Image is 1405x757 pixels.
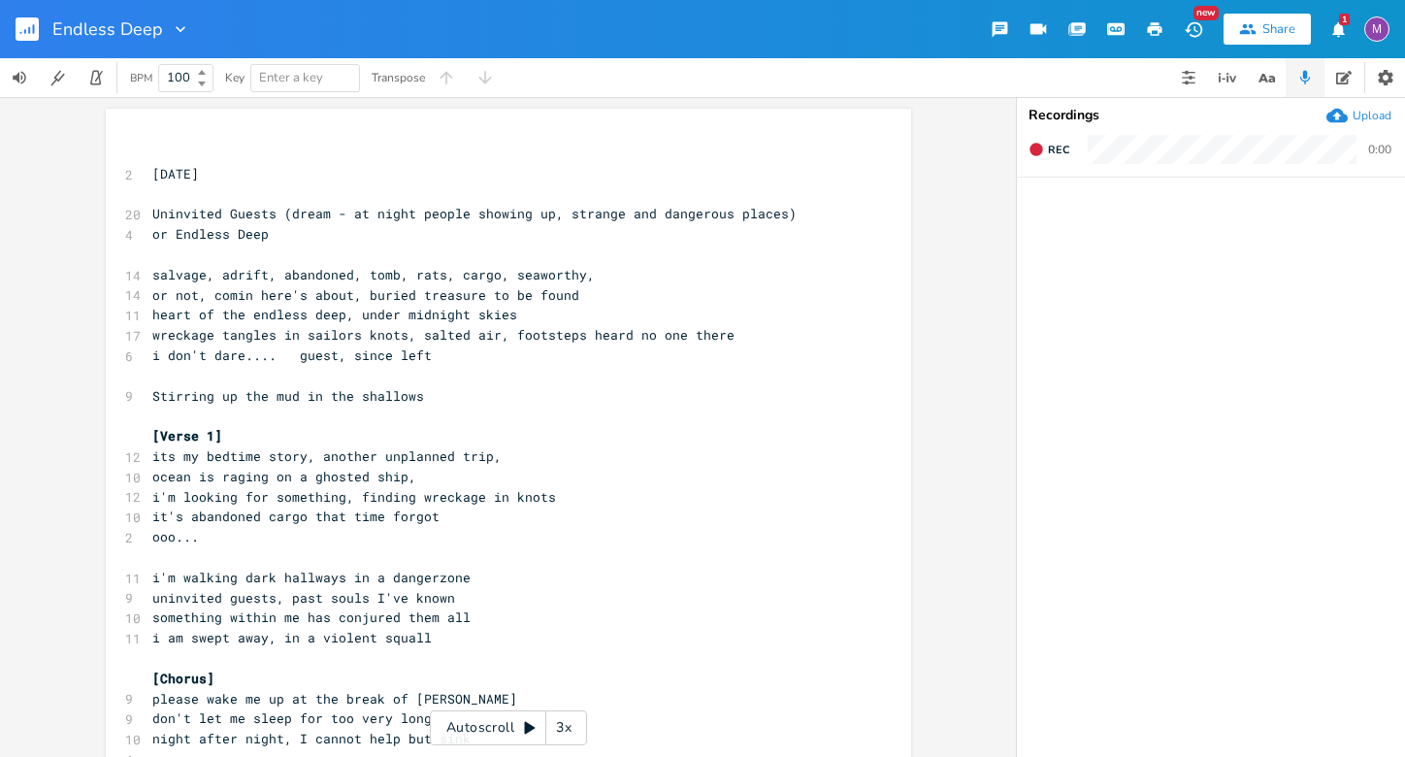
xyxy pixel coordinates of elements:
[152,609,471,626] span: something within me has conjured them all
[152,286,579,304] span: or not, comin here's about, buried treasure to be found
[152,447,502,465] span: its my bedtime story, another unplanned trip,
[152,266,595,283] span: salvage, adrift, abandoned, tomb, rats, cargo, seaworthy,
[152,225,269,243] span: or Endless Deep
[152,730,471,747] span: night after night, I cannot help but sink
[225,72,245,83] div: Key
[152,205,797,222] span: Uninvited Guests (dream - at night people showing up, strange and dangerous places)
[152,508,440,525] span: it's abandoned cargo that time forgot
[152,346,432,364] span: i don't dare.... guest, since left
[152,670,214,687] span: [Chorus]
[152,709,432,727] span: don't let me sleep for too very long
[152,165,199,182] span: [DATE]
[152,387,424,405] span: Stirring up the mud in the shallows
[372,72,425,83] div: Transpose
[152,488,556,506] span: i'm looking for something, finding wreckage in knots
[1029,109,1393,122] div: Recordings
[1326,105,1391,126] button: Upload
[1174,12,1213,47] button: New
[259,69,323,86] span: Enter a key
[546,710,581,745] div: 3x
[1021,134,1077,165] button: Rec
[152,306,517,323] span: heart of the endless deep, under midnight skies
[1319,12,1357,47] button: 1
[52,20,163,38] span: Endless Deep
[430,710,587,745] div: Autoscroll
[1353,108,1391,123] div: Upload
[152,569,471,586] span: i'm walking dark hallways in a dangerzone
[1262,20,1295,38] div: Share
[1193,6,1219,20] div: New
[1364,7,1389,51] button: M
[1339,14,1350,25] div: 1
[152,528,199,545] span: ooo...
[1224,14,1311,45] button: Share
[152,468,416,485] span: ocean is raging on a ghosted ship,
[130,73,152,83] div: BPM
[152,690,517,708] span: please wake me up at the break of [PERSON_NAME]
[152,589,455,607] span: uninvited guests, past souls I've known
[152,427,222,444] span: [Verse 1]
[1368,144,1391,155] div: 0:00
[152,629,432,646] span: i am swept away, in a violent squall
[1364,16,1389,42] div: melindameshad
[1048,143,1069,157] span: Rec
[152,326,735,344] span: wreckage tangles in sailors knots, salted air, footsteps heard no one there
